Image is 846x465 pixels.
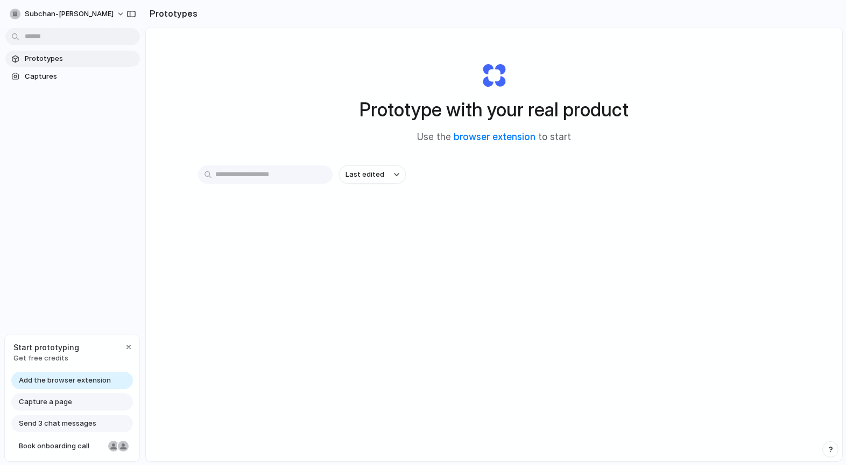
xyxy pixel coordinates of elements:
[417,130,571,144] span: Use the to start
[339,165,406,184] button: Last edited
[11,372,133,389] a: Add the browser extension
[13,353,79,364] span: Get free credits
[11,438,133,455] a: Book onboarding call
[25,71,136,82] span: Captures
[19,441,104,452] span: Book onboarding call
[107,440,120,453] div: Nicole Kubica
[25,9,114,19] span: subchan-[PERSON_NAME]
[5,5,130,23] button: subchan-[PERSON_NAME]
[145,7,198,20] h2: Prototypes
[19,375,111,386] span: Add the browser extension
[5,68,140,85] a: Captures
[117,440,130,453] div: Christian Iacullo
[359,95,629,124] h1: Prototype with your real product
[19,397,72,407] span: Capture a page
[346,169,384,180] span: Last edited
[454,131,535,142] a: browser extension
[13,342,79,353] span: Start prototyping
[5,51,140,67] a: Prototypes
[19,418,96,429] span: Send 3 chat messages
[25,53,136,64] span: Prototypes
